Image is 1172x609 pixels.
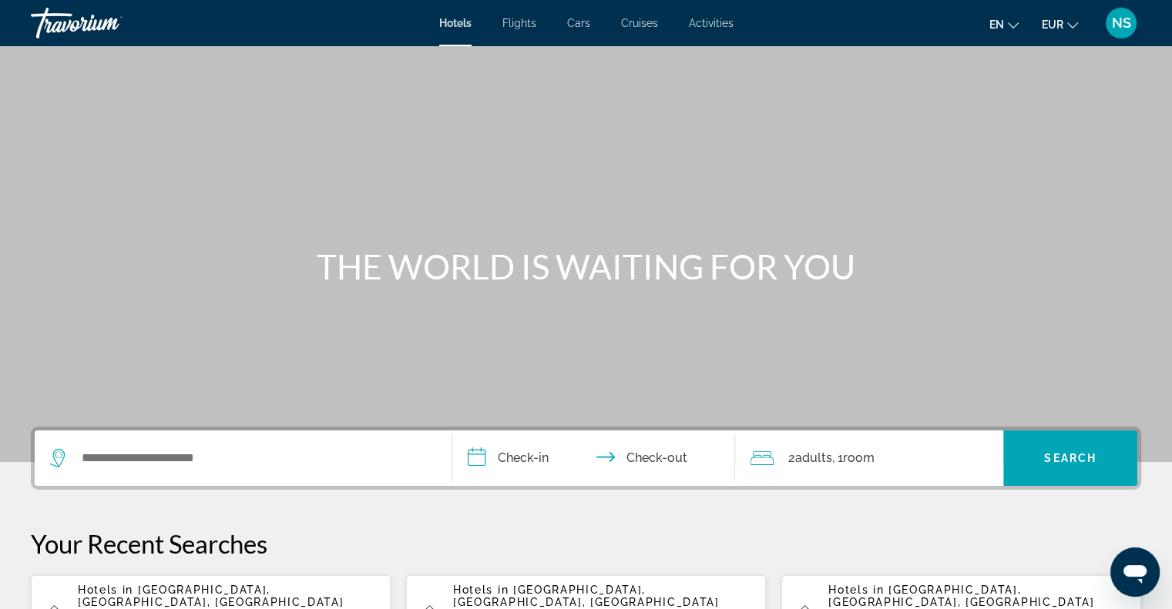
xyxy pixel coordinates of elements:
span: , 1 [831,447,874,469]
span: 2 [787,447,831,469]
p: Your Recent Searches [31,528,1141,559]
a: Hotels [439,17,472,29]
a: Flights [502,17,536,29]
span: EUR [1042,18,1063,31]
span: Room [842,450,874,465]
button: Travelers: 2 adults, 0 children [735,430,1003,486]
span: Search [1044,452,1096,464]
div: Search widget [35,430,1137,486]
span: Hotels in [453,584,509,596]
span: Adults [794,450,831,465]
a: Cruises [621,17,658,29]
button: Check in and out dates [452,430,736,486]
span: Hotels in [78,584,133,596]
button: Change language [989,13,1019,35]
iframe: Кнопка запуска окна обмена сообщениями [1110,547,1160,597]
button: Change currency [1042,13,1078,35]
h1: THE WORLD IS WAITING FOR YOU [297,246,875,286]
a: Activities [689,17,734,29]
button: User Menu [1101,7,1141,39]
span: Hotels in [828,584,884,596]
a: Travorium [31,3,185,43]
span: en [989,18,1004,31]
button: Search [1003,430,1137,486]
span: NS [1112,15,1131,31]
a: Cars [567,17,590,29]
